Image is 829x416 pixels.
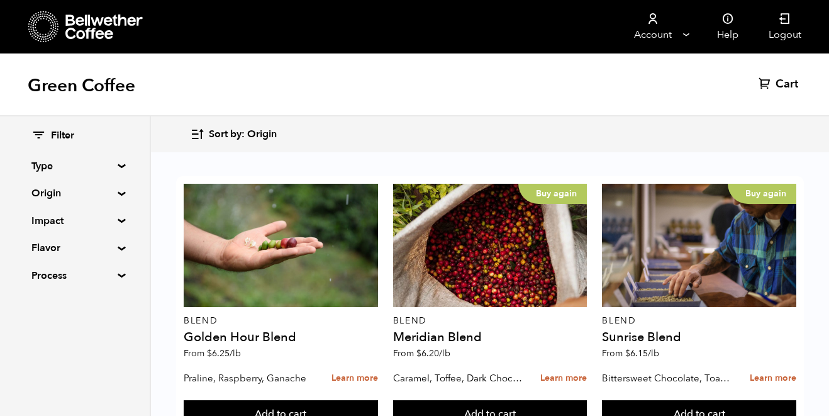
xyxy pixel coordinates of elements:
p: Caramel, Toffee, Dark Chocolate [393,369,525,388]
button: Sort by: Origin [190,120,277,149]
h4: Sunrise Blend [602,331,796,344]
span: $ [416,347,421,359]
h4: Golden Hour Blend [184,331,378,344]
span: From [602,347,659,359]
span: /lb [648,347,659,359]
span: From [393,347,450,359]
h1: Green Coffee [28,74,135,97]
bdi: 6.20 [416,347,450,359]
bdi: 6.15 [625,347,659,359]
summary: Type [31,159,118,174]
bdi: 6.25 [207,347,241,359]
p: Bittersweet Chocolate, Toasted Marshmallow, Candied Orange, Praline [602,369,734,388]
summary: Origin [31,186,118,201]
span: Filter [51,129,74,143]
a: Learn more [750,365,796,392]
a: Learn more [331,365,378,392]
span: From [184,347,241,359]
p: Blend [602,317,796,325]
p: Buy again [518,184,587,204]
span: $ [207,347,212,359]
p: Blend [393,317,587,325]
a: Buy again [602,184,796,307]
span: Sort by: Origin [209,128,277,142]
a: Learn more [540,365,587,392]
h4: Meridian Blend [393,331,587,344]
span: /lb [230,347,241,359]
a: Buy again [393,184,587,307]
p: Blend [184,317,378,325]
summary: Impact [31,213,118,228]
p: Praline, Raspberry, Ganache [184,369,316,388]
span: Cart [776,77,798,92]
p: Buy again [728,184,796,204]
summary: Process [31,268,118,283]
summary: Flavor [31,240,118,256]
span: /lb [439,347,450,359]
span: $ [625,347,630,359]
a: Cart [759,77,801,92]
